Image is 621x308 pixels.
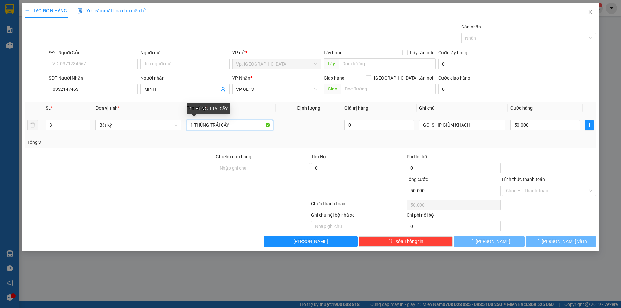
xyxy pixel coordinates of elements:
div: VP gửi [232,49,321,56]
span: Định lượng [297,105,320,111]
span: Cước hàng [510,105,533,111]
span: plus [585,122,593,128]
button: Close [581,3,599,21]
div: Phí thu hộ [407,153,501,163]
span: Lấy tận nơi [408,49,436,56]
span: VP Nhận [232,75,250,80]
b: Biên nhận gởi hàng hóa [42,9,62,62]
span: Giao [324,84,341,94]
span: delete [388,239,393,244]
button: plus [585,120,594,130]
span: Thu Hộ [311,154,326,159]
button: [PERSON_NAME] [264,236,358,247]
input: Nhập ghi chú [311,221,405,231]
div: Người nhận [140,74,229,81]
input: Ghi chú đơn hàng [216,163,310,173]
span: Bất kỳ [99,120,178,130]
input: Ghi Chú [419,120,505,130]
span: close [588,9,593,15]
label: Ghi chú đơn hàng [216,154,251,159]
span: Vp. Phan Rang [236,59,317,69]
input: Cước giao hàng [438,84,504,94]
div: Chưa thanh toán [310,200,406,211]
span: user-add [221,87,226,92]
span: Giá trị hàng [344,105,368,111]
input: Dọc đường [339,58,436,69]
div: 1 THÙNG TRÁI CÂY [187,103,230,114]
span: VP QL13 [236,84,317,94]
span: [GEOGRAPHIC_DATA] tận nơi [371,74,436,81]
span: plus [25,8,29,13]
label: Cước lấy hàng [438,50,467,55]
th: Ghi chú [417,102,508,114]
label: Gán nhãn [461,24,481,29]
button: [PERSON_NAME] và In [526,236,596,247]
button: deleteXóa Thông tin [359,236,453,247]
span: SL [46,105,51,111]
span: Lấy hàng [324,50,343,55]
span: [PERSON_NAME] [476,238,510,245]
span: TẠO ĐƠN HÀNG [25,8,67,13]
span: Tổng cước [407,177,428,182]
div: Ghi chú nội bộ nhà xe [311,211,405,221]
span: Xóa Thông tin [395,238,423,245]
b: An Anh Limousine [8,42,36,72]
div: Tổng: 3 [27,139,240,146]
div: SĐT Người Gửi [49,49,138,56]
input: 0 [344,120,414,130]
span: loading [535,239,542,243]
input: Dọc đường [341,84,436,94]
div: SĐT Người Nhận [49,74,138,81]
input: VD: Bàn, Ghế [187,120,273,130]
button: [PERSON_NAME] [454,236,524,247]
label: Cước giao hàng [438,75,470,80]
span: [PERSON_NAME] và In [542,238,587,245]
span: loading [469,239,476,243]
span: [PERSON_NAME] [293,238,328,245]
span: Giao hàng [324,75,344,80]
div: Chi phí nội bộ [407,211,501,221]
img: icon [77,8,82,14]
div: Người gửi [140,49,229,56]
button: delete [27,120,38,130]
span: Yêu cầu xuất hóa đơn điện tử [77,8,146,13]
span: Lấy [324,58,339,69]
span: Đơn vị tính [95,105,120,111]
label: Hình thức thanh toán [502,177,545,182]
input: Cước lấy hàng [438,59,504,69]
